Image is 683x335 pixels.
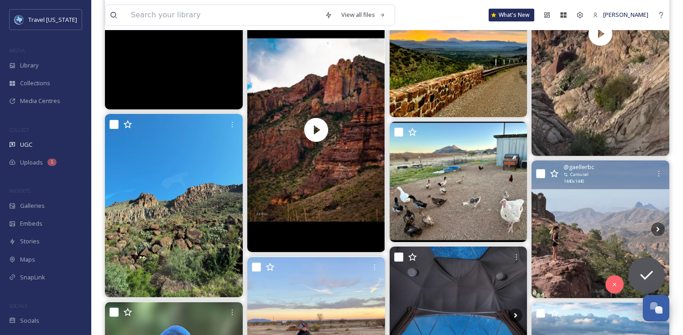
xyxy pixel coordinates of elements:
[20,79,50,88] span: Collections
[20,97,60,105] span: Media Centres
[563,163,594,171] span: @ gaellerbc
[532,160,669,298] img: 🥾 Lost Mine Trail – Big Bend National Park, Texas Un sentier qui traverse des paysages incroyable...
[390,122,527,242] img: "Clucks, Quacks, Honks and a Gobble" by Joanna Barnett from the #AlpineTXPhoto Contest #alpinetex...
[20,237,40,246] span: Stories
[20,158,43,167] span: Uploads
[489,9,534,21] a: What's New
[588,6,653,24] a: [PERSON_NAME]
[20,140,32,149] span: UGC
[643,295,669,321] button: Open Chat
[20,219,42,228] span: Embeds
[105,114,243,297] img: 🌄 Welcome to Madera Canyon — one of the most remote and ruggedly beautiful places in all of Big B...
[337,6,390,24] a: View all files
[20,61,38,70] span: Library
[126,5,320,25] input: Search your library
[47,159,57,166] div: 1
[9,126,29,133] span: COLLECT
[9,47,25,54] span: MEDIA
[20,273,45,282] span: SnapLink
[20,316,39,325] span: Socials
[9,302,27,309] span: SOCIALS
[28,15,77,24] span: Travel [US_STATE]
[20,201,45,210] span: Galleries
[9,187,30,194] span: WIDGETS
[247,8,385,253] img: thumbnail
[603,10,648,19] span: [PERSON_NAME]
[20,255,35,264] span: Maps
[570,171,589,178] span: Carousel
[563,178,584,185] span: 1440 x 1440
[15,15,24,24] img: images%20%281%29.jpeg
